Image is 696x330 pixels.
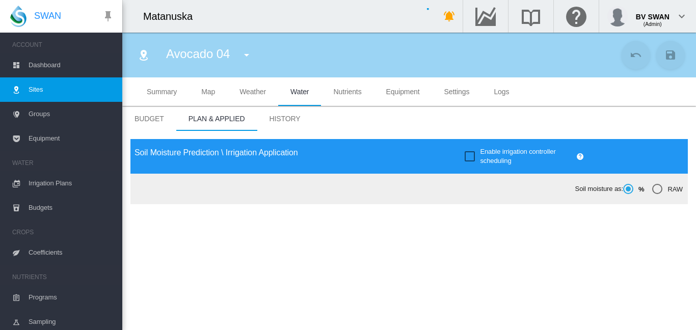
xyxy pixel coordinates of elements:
md-radio-button: RAW [652,184,683,194]
span: Enable irrigation controller scheduling [480,148,555,164]
span: (Admin) [644,21,662,27]
button: Cancel Changes [622,41,650,69]
span: Equipment [386,88,420,96]
span: Groups [29,102,114,126]
span: Dashboard [29,53,114,77]
span: SWAN [34,10,61,22]
span: ACCOUNT [12,37,114,53]
md-icon: icon-content-save [664,49,677,61]
span: History [269,115,300,123]
md-icon: icon-undo [630,49,642,61]
span: Budgets [29,196,114,220]
span: Equipment [29,126,114,151]
span: Soil moisture as: [575,184,623,194]
md-icon: icon-pin [102,10,114,22]
span: Programs [29,285,114,310]
span: Water [290,88,309,96]
span: Map [201,88,215,96]
span: Settings [444,88,470,96]
img: SWAN-Landscape-Logo-Colour-drop.png [10,6,26,27]
span: Summary [147,88,177,96]
span: Soil Moisture Prediction \ Irrigation Application [135,148,298,157]
md-icon: icon-bell-ring [443,10,456,22]
md-icon: Click here for help [564,10,588,22]
span: Logs [494,88,509,96]
div: Matanuska [143,9,202,23]
md-checkbox: Enable irrigation controller scheduling [465,147,572,166]
span: CROPS [12,224,114,240]
span: Budget [135,115,164,123]
img: profile.jpg [607,6,628,26]
span: Weather [239,88,266,96]
span: Nutrients [333,88,361,96]
span: Coefficients [29,240,114,265]
button: Save Changes [656,41,685,69]
span: Plan & Applied [189,115,245,123]
button: Click to go to list of Sites [133,45,154,65]
md-radio-button: % [623,184,644,194]
button: icon-bell-ring [439,6,460,26]
md-icon: icon-menu-down [240,49,253,61]
md-icon: Go to the Data Hub [473,10,498,22]
md-icon: icon-chevron-down [676,10,688,22]
span: WATER [12,155,114,171]
md-icon: Search the knowledge base [519,10,543,22]
div: BV SWAN [636,8,670,18]
span: Sites [29,77,114,102]
span: NUTRIENTS [12,269,114,285]
span: Irrigation Plans [29,171,114,196]
button: icon-menu-down [236,45,257,65]
md-icon: icon-map-marker-radius [138,49,150,61]
span: Avocado 04 [166,47,230,61]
